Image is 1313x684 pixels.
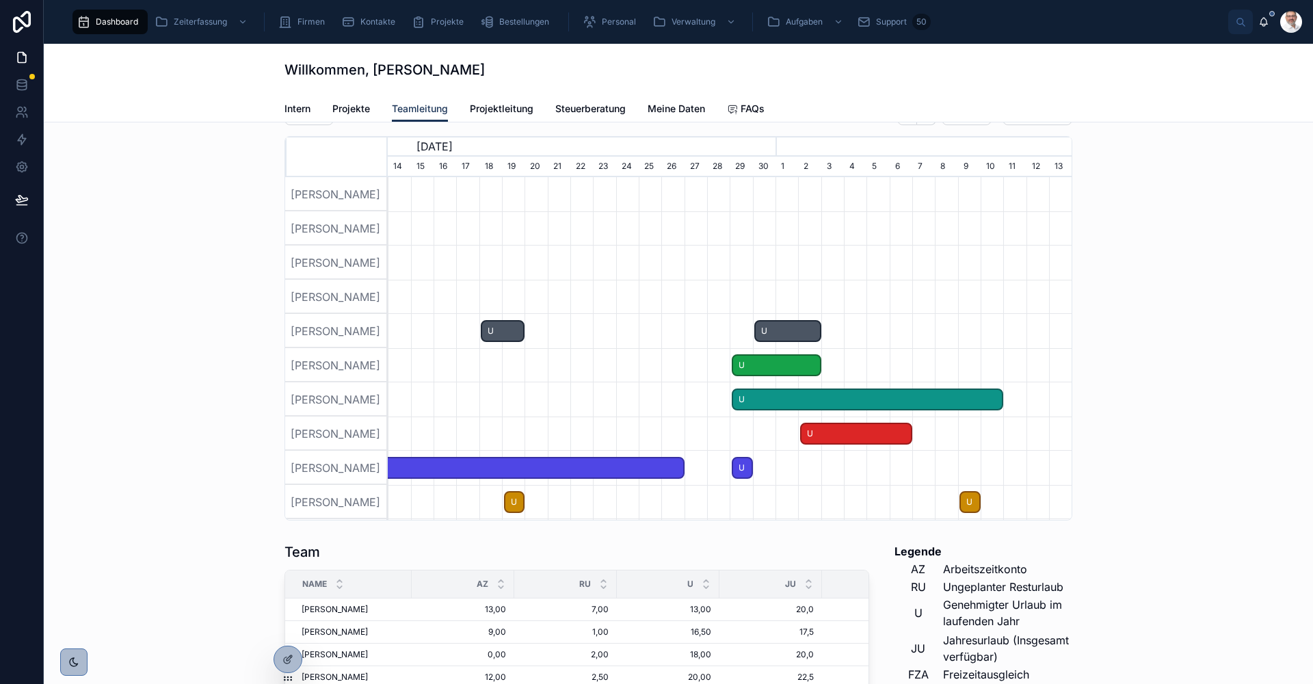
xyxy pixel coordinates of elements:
[894,542,942,560] th: Legende
[866,157,889,177] div: 5
[579,579,591,590] span: RU
[625,627,711,637] a: 16,50
[753,157,775,177] div: 30
[392,96,448,122] a: Teamleitung
[894,596,942,630] td: U
[96,16,138,27] span: Dashboard
[388,157,410,177] div: 14
[302,579,327,590] span: Name
[431,16,464,27] span: Projekte
[894,578,942,596] td: RU
[942,631,1072,666] td: Jahresurlaub (Insgesamt verfügbar)
[639,157,661,177] div: 25
[285,451,388,485] div: [PERSON_NAME]
[625,649,711,660] a: 18,00
[420,649,506,660] a: 0,00
[285,280,388,314] div: [PERSON_NAME]
[728,627,814,637] a: 17,5
[733,457,752,479] span: U
[775,157,798,177] div: 1
[456,157,479,177] div: 17
[935,157,957,177] div: 8
[274,10,334,34] a: Firmen
[830,604,916,615] a: 0,0
[285,314,388,348] div: [PERSON_NAME]
[345,457,682,479] span: U
[625,604,711,615] a: 13,00
[482,320,523,343] span: U
[284,60,485,79] h1: Willkommen, [PERSON_NAME]
[754,320,821,343] div: U
[830,672,916,683] a: 0,0
[285,485,388,519] div: [PERSON_NAME]
[555,96,626,124] a: Steuerberatung
[337,10,405,34] a: Kontakte
[555,102,626,116] span: Steuerberatung
[285,246,388,280] div: [PERSON_NAME]
[72,10,148,34] a: Dashboard
[522,649,609,660] a: 2,00
[876,16,907,27] span: Support
[505,491,524,514] span: U
[732,354,821,377] div: U
[890,157,912,177] div: 6
[522,672,609,683] a: 2,50
[420,627,506,637] span: 9,00
[420,672,506,683] a: 12,00
[728,672,814,683] span: 22,5
[522,627,609,637] span: 1,00
[785,579,796,590] span: JU
[411,157,434,177] div: 15
[284,542,320,562] h1: Team
[302,672,403,683] a: [PERSON_NAME]
[894,560,942,578] td: AZ
[830,627,916,637] a: 0,0
[801,423,911,445] span: U
[285,519,388,553] div: [PERSON_NAME]
[830,649,916,660] a: 0,0
[344,457,684,479] div: U
[942,596,1072,630] td: Genehmigter Urlaub im laufenden Jahr
[912,157,935,177] div: 7
[150,10,254,34] a: Zeiterfassung
[420,604,506,615] span: 13,00
[762,10,850,34] a: Aufgaben
[756,320,819,343] span: U
[958,157,981,177] div: 9
[548,157,570,177] div: 21
[672,16,715,27] span: Verwaltung
[981,157,1003,177] div: 10
[302,649,368,660] span: [PERSON_NAME]
[302,604,403,615] a: [PERSON_NAME]
[733,354,820,377] span: U
[504,491,525,514] div: U
[648,10,743,34] a: Verwaltung
[687,579,693,590] span: U
[470,96,533,124] a: Projektleitung
[285,177,388,211] div: [PERSON_NAME]
[481,320,525,343] div: U
[525,157,547,177] div: 20
[732,389,1003,411] div: U
[728,604,814,615] a: 20,0
[959,491,981,514] div: U
[302,649,403,660] a: [PERSON_NAME]
[602,16,636,27] span: Personal
[625,672,711,683] a: 20,00
[434,157,456,177] div: 16
[616,157,639,177] div: 24
[66,7,1228,37] div: scrollable content
[707,157,730,177] div: 28
[912,14,931,30] div: 50
[894,631,942,666] td: JU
